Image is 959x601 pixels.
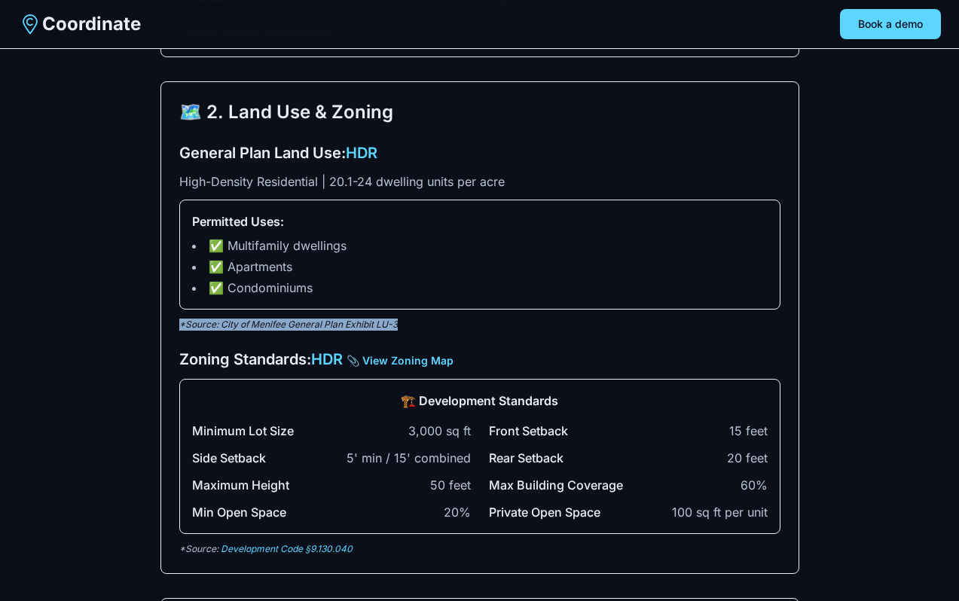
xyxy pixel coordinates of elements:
span: 100 sq ft per unit [672,503,768,521]
h2: 🗺️ 2. Land Use & Zoning [179,100,780,124]
span: Front Setback [489,422,568,440]
li: ✅ Apartments [192,258,768,276]
span: Private Open Space [489,503,600,521]
a: Development Code §9.130.040 [221,543,353,554]
span: Coordinate [42,12,141,36]
span: HDR [346,144,377,162]
p: High-Density Residential | 20.1-24 dwelling units per acre [179,172,780,191]
p: *Source: City of Menifee General Plan Exhibit LU-3 [179,319,780,331]
h3: General Plan Land Use: [179,142,780,163]
li: ✅ Condominiums [192,279,768,297]
span: 50 feet [430,476,471,494]
span: Rear Setback [489,449,563,467]
span: 60% [741,476,768,494]
span: 15 feet [729,422,768,440]
p: *Source: [179,543,780,555]
span: 20 feet [727,449,768,467]
button: Book a demo [840,9,941,39]
span: Max Building Coverage [489,476,623,494]
span: Minimum Lot Size [192,422,294,440]
h4: 🏗️ Development Standards [192,392,768,410]
a: Coordinate [18,12,141,36]
span: 3,000 sq ft [408,422,471,440]
span: Min Open Space [192,503,286,521]
a: 📎 View Zoning Map [347,354,454,367]
h3: Zoning Standards: [179,349,780,370]
li: ✅ Multifamily dwellings [192,236,768,255]
span: HDR [311,350,343,368]
span: Maximum Height [192,476,289,494]
h4: Permitted Uses: [192,212,768,230]
span: 5' min / 15' combined [347,449,471,467]
span: Side Setback [192,449,266,467]
img: Coordinate [18,12,42,36]
span: 20% [444,503,471,521]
